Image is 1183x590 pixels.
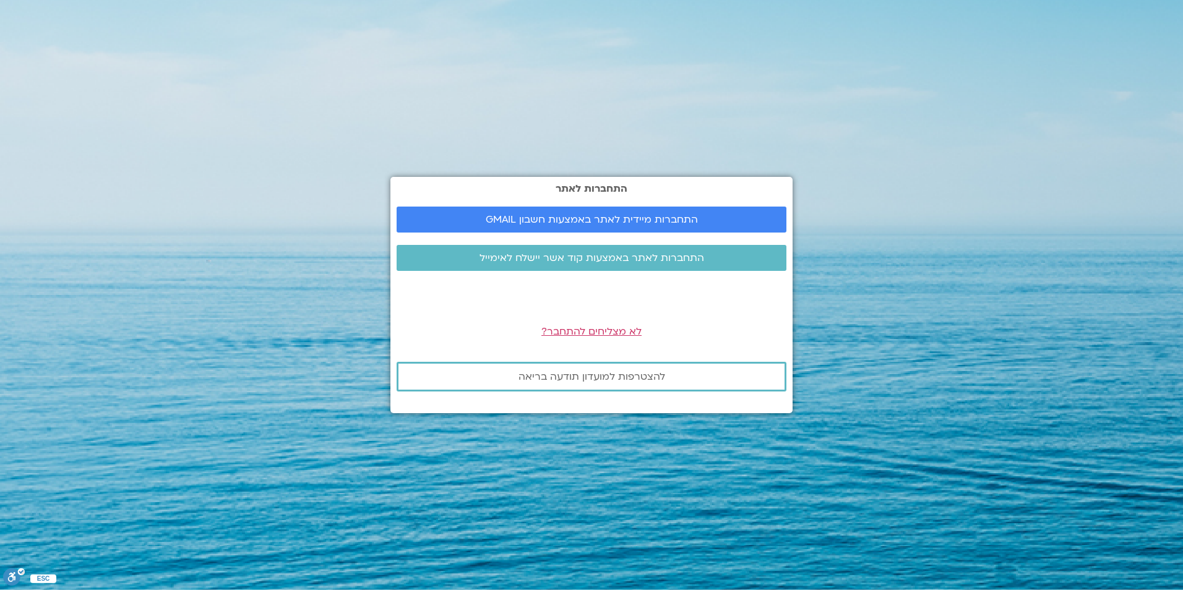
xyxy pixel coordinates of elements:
h2: התחברות לאתר [397,183,786,194]
span: להצטרפות למועדון תודעה בריאה [518,371,665,382]
a: לא מצליחים להתחבר? [541,325,642,338]
a: התחברות מיידית לאתר באמצעות חשבון GMAIL [397,207,786,233]
span: התחברות לאתר באמצעות קוד אשר יישלח לאימייל [480,252,704,263]
span: התחברות מיידית לאתר באמצעות חשבון GMAIL [486,214,698,225]
a: להצטרפות למועדון תודעה בריאה [397,362,786,391]
a: התחברות לאתר באמצעות קוד אשר יישלח לאימייל [397,245,786,271]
